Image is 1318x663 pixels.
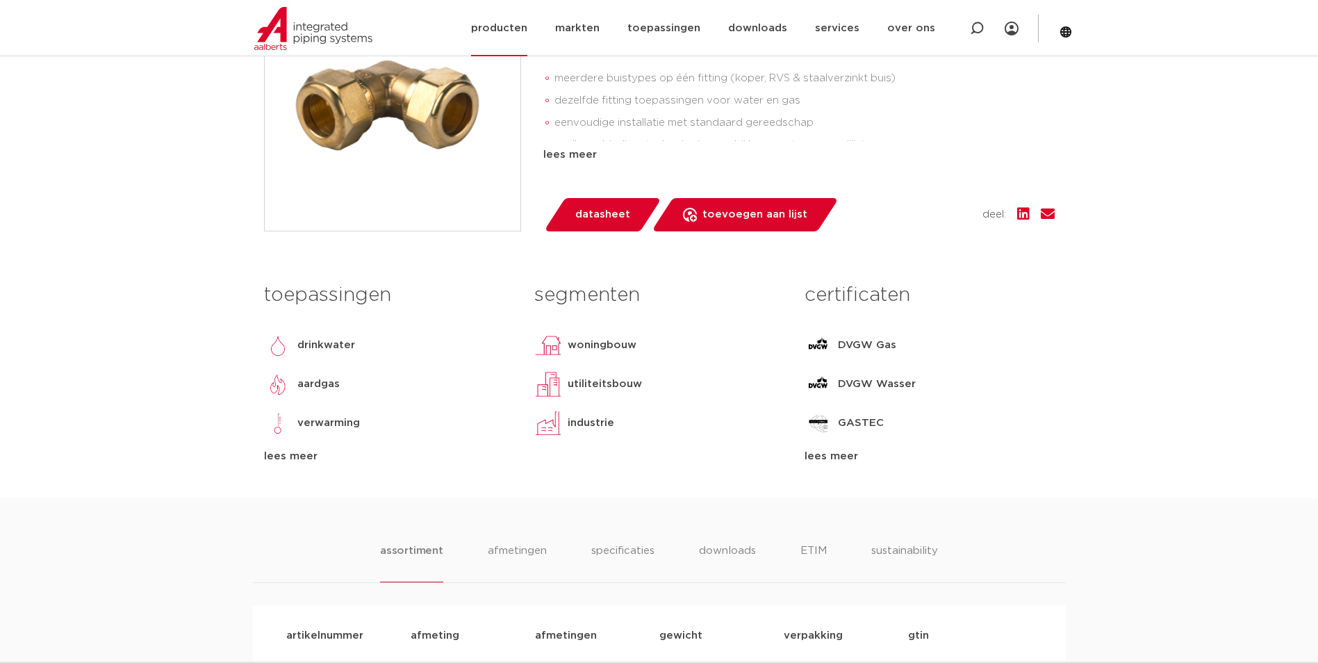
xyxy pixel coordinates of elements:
[264,331,292,359] img: drinkwater
[297,376,340,393] p: aardgas
[535,628,659,644] p: afmetingen
[805,370,832,398] img: DVGW Wasser
[264,370,292,398] img: aardgas
[805,409,832,437] img: GASTEC
[702,204,807,226] span: toevoegen aan lijst
[380,543,443,582] li: assortiment
[554,112,1055,134] li: eenvoudige installatie met standaard gereedschap
[591,543,654,582] li: specificaties
[575,204,630,226] span: datasheet
[554,134,1055,156] li: snelle verbindingstechnologie waarbij her-montage mogelijk is
[534,281,784,309] h3: segmenten
[554,67,1055,90] li: meerdere buistypes op één fitting (koper, RVS & staalverzinkt buis)
[838,337,896,354] p: DVGW Gas
[659,628,784,644] p: gewicht
[297,337,355,354] p: drinkwater
[838,415,884,432] p: GASTEC
[543,198,661,231] a: datasheet
[264,448,513,465] div: lees meer
[805,331,832,359] img: DVGW Gas
[488,543,547,582] li: afmetingen
[871,543,938,582] li: sustainability
[264,409,292,437] img: verwarming
[534,331,562,359] img: woningbouw
[568,337,636,354] p: woningbouw
[554,90,1055,112] li: dezelfde fitting toepassingen voor water en gas
[534,409,562,437] img: industrie
[297,415,360,432] p: verwarming
[264,281,513,309] h3: toepassingen
[982,206,1006,223] span: deel:
[568,415,614,432] p: industrie
[543,147,1055,163] div: lees meer
[699,543,756,582] li: downloads
[534,370,562,398] img: utiliteitsbouw
[784,628,908,644] p: verpakking
[838,376,916,393] p: DVGW Wasser
[908,628,1032,644] p: gtin
[800,543,827,582] li: ETIM
[286,628,411,644] p: artikelnummer
[411,628,535,644] p: afmeting
[805,281,1054,309] h3: certificaten
[805,448,1054,465] div: lees meer
[568,376,642,393] p: utiliteitsbouw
